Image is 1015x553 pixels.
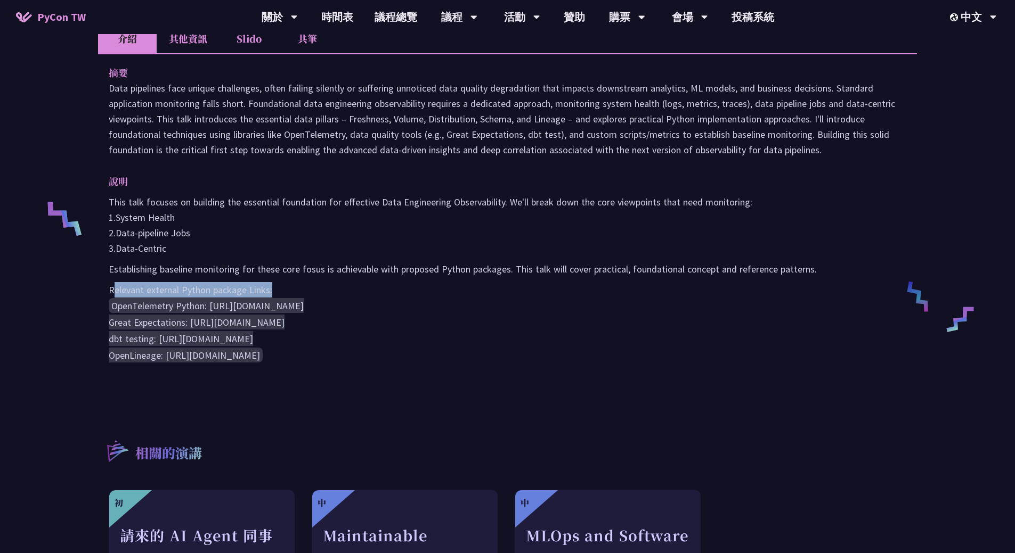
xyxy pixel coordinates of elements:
a: PyCon TW [5,4,96,30]
img: Locale Icon [950,13,961,21]
p: Establishing baseline monitoring for these core fosus is achievable with proposed Python packages... [109,261,906,277]
p: 說明 [109,174,885,189]
p: This talk focuses on building the essential foundation for effective Data Engineering Observabili... [109,194,906,256]
code: OpenTelemetry Python: [URL][DOMAIN_NAME] Great Expectations: [URL][DOMAIN_NAME] dbt testing: [URL... [109,298,304,362]
p: 摘要 [109,65,885,80]
p: Data pipelines face unique challenges, often failing silently or suffering unnoticed data quality... [109,80,906,158]
img: r3.8d01567.svg [91,425,143,476]
span: PyCon TW [37,9,86,25]
li: 其他資訊 [157,24,220,53]
img: Home icon of PyCon TW 2025 [16,12,32,22]
p: Relevant external Python package Links: [109,282,906,298]
li: 介紹 [98,24,157,53]
div: 中 [521,497,529,509]
p: 相關的演講 [135,443,202,465]
div: 中 [318,497,326,509]
li: Slido [220,24,278,53]
li: 共筆 [278,24,337,53]
div: 初 [115,497,123,509]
